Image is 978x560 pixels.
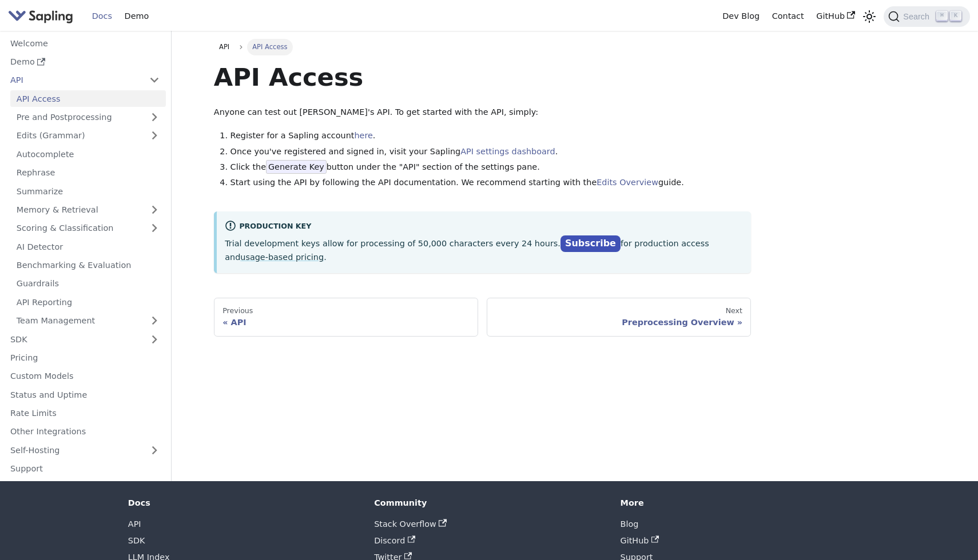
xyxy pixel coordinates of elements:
[10,202,166,218] a: Memory & Retrieval
[4,331,143,347] a: SDK
[214,298,752,337] nav: Docs pages
[861,8,878,25] button: Switch between dark and light mode (currently light mode)
[560,235,621,252] a: Subscribe
[10,146,166,162] a: Autocomplete
[240,253,324,262] a: usage-based pricing
[230,161,752,174] li: Click the button under the "API" section of the settings pane.
[10,220,166,237] a: Scoring & Classification
[621,536,659,545] a: GitHub
[128,498,358,508] div: Docs
[460,147,555,156] a: API settings dashboard
[143,331,166,347] button: Expand sidebar category 'SDK'
[118,7,155,25] a: Demo
[10,165,166,181] a: Rephrase
[766,7,810,25] a: Contact
[4,54,166,70] a: Demo
[10,313,166,329] a: Team Management
[487,298,752,337] a: NextPreprocessing Overview
[4,405,166,422] a: Rate Limits
[214,39,752,55] nav: Breadcrumbs
[214,298,479,337] a: PreviousAPI
[374,536,415,545] a: Discord
[621,498,850,508] div: More
[621,519,639,529] a: Blog
[900,12,936,21] span: Search
[214,39,235,55] a: API
[10,183,166,199] a: Summarize
[10,127,166,144] a: Edits (Grammar)
[810,7,861,25] a: GitHub
[222,317,470,327] div: API
[936,11,948,21] kbd: ⌘
[374,519,446,529] a: Stack Overflow
[222,306,470,315] div: Previous
[8,8,77,25] a: Sapling.ai
[10,294,166,310] a: API Reporting
[716,7,765,25] a: Dev Blog
[8,8,73,25] img: Sapling.ai
[10,257,166,274] a: Benchmarking & Evaluation
[354,131,372,140] a: here
[374,498,604,508] div: Community
[4,442,166,458] a: Self-Hosting
[597,178,658,187] a: Edits Overview
[247,39,293,55] span: API Access
[86,7,118,25] a: Docs
[10,90,166,107] a: API Access
[128,519,141,529] a: API
[495,306,742,315] div: Next
[4,423,166,440] a: Other Integrations
[225,220,743,234] div: Production Key
[950,11,961,21] kbd: K
[230,129,752,143] li: Register for a Sapling account .
[10,238,166,255] a: AI Detector
[230,176,752,190] li: Start using the API by following the API documentation. We recommend starting with the guide.
[495,317,742,327] div: Preprocessing Overview
[4,386,166,403] a: Status and Uptime
[884,6,969,27] button: Search (Command+K)
[266,160,327,174] span: Generate Key
[214,62,752,93] h1: API Access
[219,43,229,51] span: API
[214,106,752,119] p: Anyone can test out [PERSON_NAME]'s API. To get started with the API, simply:
[10,275,166,292] a: Guardrails
[4,461,166,477] a: Support
[4,350,166,366] a: Pricing
[4,35,166,51] a: Welcome
[143,72,166,89] button: Collapse sidebar category 'API'
[225,236,743,265] p: Trial development keys allow for processing of 50,000 characters every 24 hours. for production a...
[230,145,752,159] li: Once you've registered and signed in, visit your Sapling .
[4,368,166,385] a: Custom Models
[4,72,143,89] a: API
[128,536,145,545] a: SDK
[10,109,166,126] a: Pre and Postprocessing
